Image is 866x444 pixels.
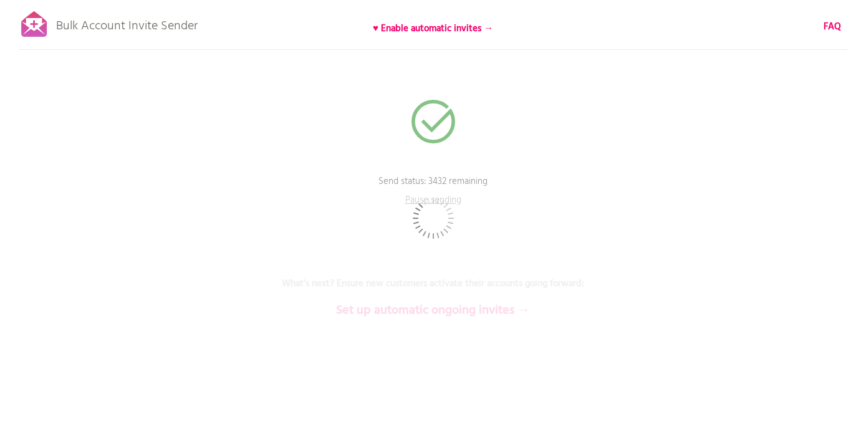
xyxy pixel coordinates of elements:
p: Pause sending [396,193,471,212]
p: Bulk Account Invite Sender [56,7,198,39]
b: Set up automatic ongoing invites → [336,301,530,321]
p: Send status: 3432 remaining [246,175,620,206]
b: What's next? Ensure new customers activate their accounts going forward: [282,276,584,291]
a: FAQ [824,20,841,34]
b: FAQ [824,19,841,34]
b: ♥ Enable automatic invites → [373,21,493,36]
